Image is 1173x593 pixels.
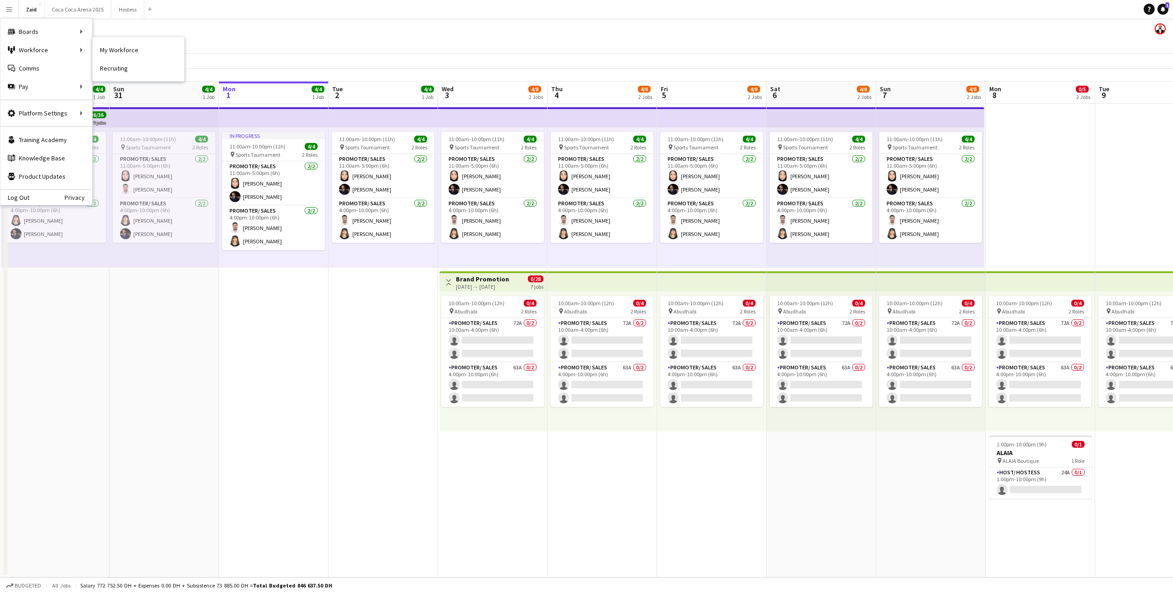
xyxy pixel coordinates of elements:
[3,198,106,243] app-card-role: Promoter/ Sales2/24:00pm-10:00pm (6h)[PERSON_NAME][PERSON_NAME]
[524,136,537,143] span: 4/4
[850,308,865,315] span: 2 Roles
[1106,300,1162,307] span: 10:00am-10:00pm (12h)
[312,86,324,93] span: 4/4
[770,296,872,407] div: 10:00am-10:00pm (12h)0/4 Abudhabi2 RolesPromoter/ Sales72A0/210:00am-4:00pm (6h) Promoter/ Sales6...
[529,93,543,100] div: 2 Jobs
[236,151,280,158] span: Sports Tournament
[222,206,325,250] app-card-role: Promoter/ Sales2/24:00pm-10:00pm (6h)[PERSON_NAME][PERSON_NAME]
[524,300,537,307] span: 0/4
[1071,300,1084,307] span: 0/4
[668,136,724,143] span: 11:00am-10:00pm (11h)
[551,132,653,243] app-job-card: 11:00am-10:00pm (11h)4/4 Sports Tournament2 RolesPromoter/ Sales2/211:00am-5:00pm (6h)[PERSON_NAM...
[674,308,696,315] span: Abudhabi
[770,154,872,198] app-card-role: Promoter/ Sales2/211:00am-5:00pm (6h)[PERSON_NAME][PERSON_NAME]
[222,132,325,139] div: In progress
[0,194,29,201] a: Log Out
[748,93,762,100] div: 2 Jobs
[1112,308,1135,315] span: Abudhabi
[959,144,975,151] span: 2 Roles
[441,362,544,407] app-card-role: Promoter/ Sales63A0/24:00pm-10:00pm (6h)
[113,85,124,93] span: Sun
[630,144,646,151] span: 2 Roles
[441,132,544,243] div: 11:00am-10:00pm (11h)4/4 Sports Tournament2 RolesPromoter/ Sales2/211:00am-5:00pm (6h)[PERSON_NAM...
[633,300,646,307] span: 0/4
[633,136,646,143] span: 4/4
[113,154,215,198] app-card-role: Promoter/ Sales2/211:00am-5:00pm (6h)[PERSON_NAME][PERSON_NAME]
[332,132,434,243] app-job-card: 11:00am-10:00pm (11h)4/4 Sports Tournament2 RolesPromoter/ Sales2/211:00am-5:00pm (6h)[PERSON_NAM...
[852,300,865,307] span: 0/4
[339,136,395,143] span: 11:00am-10:00pm (11h)
[769,90,780,100] span: 6
[879,296,982,407] app-job-card: 10:00am-10:00pm (12h)0/4 Abudhabi2 RolesPromoter/ Sales72A0/210:00am-4:00pm (6h) Promoter/ Sales6...
[747,86,760,93] span: 4/8
[770,132,872,243] app-job-card: 11:00am-10:00pm (11h)4/4 Sports Tournament2 RolesPromoter/ Sales2/211:00am-5:00pm (6h)[PERSON_NAM...
[777,136,833,143] span: 11:00am-10:00pm (11h)
[222,132,325,250] app-job-card: In progress11:00am-10:00pm (11h)4/4 Sports Tournament2 RolesPromoter/ Sales2/211:00am-5:00pm (6h)...
[332,154,434,198] app-card-role: Promoter/ Sales2/211:00am-5:00pm (6h)[PERSON_NAME][PERSON_NAME]
[0,149,92,167] a: Knowledge Base
[126,144,171,151] span: Sports Tournament
[551,85,563,93] span: Thu
[5,581,43,591] button: Budgeted
[441,318,544,362] app-card-role: Promoter/ Sales72A0/210:00am-4:00pm (6h)
[441,296,544,407] div: 10:00am-10:00pm (12h)0/4 Abudhabi2 RolesPromoter/ Sales72A0/210:00am-4:00pm (6h) Promoter/ Sales6...
[551,296,653,407] app-job-card: 10:00am-10:00pm (12h)0/4 Abudhabi2 RolesPromoter/ Sales72A0/210:00am-4:00pm (6h) Promoter/ Sales6...
[50,582,72,589] span: All jobs
[521,144,537,151] span: 2 Roles
[857,93,872,100] div: 2 Jobs
[564,144,609,151] span: Sports Tournament
[996,300,1052,307] span: 10:00am-10:00pm (12h)
[989,85,1001,93] span: Mon
[1165,2,1169,8] span: 1
[221,90,236,100] span: 1
[120,136,176,143] span: 11:00am-10:00pm (11h)
[528,275,543,282] span: 0/28
[989,318,1091,362] app-card-role: Promoter/ Sales72A0/210:00am-4:00pm (6h)
[442,85,454,93] span: Wed
[112,90,124,100] span: 31
[660,154,763,198] app-card-role: Promoter/ Sales2/211:00am-5:00pm (6h)[PERSON_NAME][PERSON_NAME]
[531,282,543,290] div: 7 jobs
[959,308,975,315] span: 2 Roles
[770,362,872,407] app-card-role: Promoter/ Sales63A0/24:00pm-10:00pm (6h)
[422,93,433,100] div: 1 Job
[528,86,541,93] span: 4/8
[638,86,651,93] span: 4/8
[456,283,509,290] div: [DATE] → [DATE]
[674,144,718,151] span: Sports Tournament
[0,59,92,77] a: Comms
[332,85,343,93] span: Tue
[1076,93,1091,100] div: 2 Jobs
[660,132,763,243] app-job-card: 11:00am-10:00pm (11h)4/4 Sports Tournament2 RolesPromoter/ Sales2/211:00am-5:00pm (6h)[PERSON_NAM...
[331,90,343,100] span: 2
[879,318,982,362] app-card-role: Promoter/ Sales72A0/210:00am-4:00pm (6h)
[564,308,587,315] span: Abudhabi
[967,93,981,100] div: 2 Jobs
[879,362,982,407] app-card-role: Promoter/ Sales63A0/24:00pm-10:00pm (6h)
[1155,23,1166,34] app-user-avatar: Zaid Rahmoun
[192,144,208,151] span: 2 Roles
[551,154,653,198] app-card-role: Promoter/ Sales2/211:00am-5:00pm (6h)[PERSON_NAME][PERSON_NAME]
[770,318,872,362] app-card-role: Promoter/ Sales72A0/210:00am-4:00pm (6h)
[44,0,111,18] button: Coca Coca Arena 2025
[962,136,975,143] span: 4/4
[660,198,763,243] app-card-role: Promoter/ Sales2/24:00pm-10:00pm (6h)[PERSON_NAME][PERSON_NAME]
[455,144,499,151] span: Sports Tournament
[0,167,92,186] a: Product Updates
[223,85,236,93] span: Mon
[1069,308,1084,315] span: 2 Roles
[989,362,1091,407] app-card-role: Promoter/ Sales63A0/24:00pm-10:00pm (6h)
[113,132,215,243] div: 11:00am-10:00pm (11h)4/4 Sports Tournament2 RolesPromoter/ Sales2/211:00am-5:00pm (6h)[PERSON_NAM...
[550,90,563,100] span: 4
[989,296,1091,407] div: 10:00am-10:00pm (12h)0/4 Abudhabi2 RolesPromoter/ Sales72A0/210:00am-4:00pm (6h) Promoter/ Sales6...
[80,582,332,589] div: Salary 772 752.50 DH + Expenses 0.00 DH + Subsistence 73 885.00 DH =
[880,85,891,93] span: Sun
[558,300,614,307] span: 10:00am-10:00pm (12h)
[740,308,756,315] span: 2 Roles
[1157,4,1168,15] a: 1
[1003,457,1039,464] span: ALAIA Boutique
[332,198,434,243] app-card-role: Promoter/ Sales2/24:00pm-10:00pm (6h)[PERSON_NAME][PERSON_NAME]
[893,144,937,151] span: Sports Tournament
